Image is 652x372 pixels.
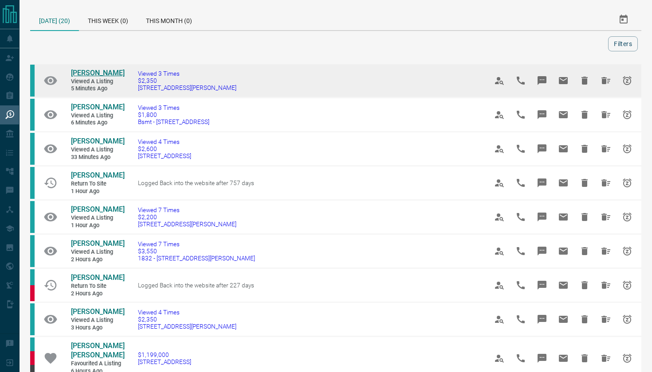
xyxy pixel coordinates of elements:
span: 1832 - [STREET_ADDRESS][PERSON_NAME] [138,255,255,262]
span: Call [510,206,531,228]
span: [PERSON_NAME] [71,205,125,213]
span: Logged Back into the website after 227 days [138,282,254,289]
span: View Profile [489,104,510,125]
span: View Profile [489,240,510,262]
span: Call [510,104,531,125]
span: $1,800 [138,111,209,118]
span: Viewed 4 Times [138,309,236,316]
span: 6 minutes ago [71,119,124,127]
a: Viewed 7 Times$2,200[STREET_ADDRESS][PERSON_NAME] [138,206,236,228]
span: View Profile [489,206,510,228]
span: Message [531,240,553,262]
div: [DATE] (20) [30,9,79,31]
span: Snooze [617,240,638,262]
a: [PERSON_NAME] [PERSON_NAME] [71,341,124,360]
span: Hide All from Natalie Servello [595,206,617,228]
span: 5 minutes ago [71,85,124,93]
a: $1,199,000[STREET_ADDRESS] [138,351,191,365]
span: Snooze [617,348,638,369]
span: Hide [574,309,595,330]
span: Return to Site [71,283,124,290]
button: Select Date Range [613,9,634,30]
span: Message [531,172,553,194]
span: Email [553,348,574,369]
span: Email [553,206,574,228]
span: Viewed a Listing [71,146,124,154]
span: $2,600 [138,145,191,152]
span: Hide All from Nishanth Karthik Viswanathan [595,348,617,369]
span: Call [510,309,531,330]
div: condos.ca [30,337,35,351]
span: Email [553,240,574,262]
span: Call [510,172,531,194]
span: Hide All from Mikaela Humes [595,240,617,262]
span: Viewed a Listing [71,78,124,85]
a: [PERSON_NAME] [71,239,124,248]
div: condos.ca [30,269,35,285]
a: [PERSON_NAME] [71,273,124,283]
span: [PERSON_NAME] [71,273,125,282]
span: Snooze [617,70,638,91]
span: Viewed 7 Times [138,240,255,248]
span: View Profile [489,138,510,159]
a: [PERSON_NAME] [71,307,124,317]
span: View Profile [489,348,510,369]
span: Email [553,309,574,330]
span: [PERSON_NAME] [71,69,125,77]
span: $2,350 [138,316,236,323]
span: Favourited a Listing [71,360,124,368]
span: Hide All from Heather Pepper [595,309,617,330]
a: [PERSON_NAME] [71,69,124,78]
span: Hide All from Manju Jain [595,172,617,194]
span: Call [510,70,531,91]
a: [PERSON_NAME] [71,171,124,180]
span: Email [553,70,574,91]
span: Hide [574,275,595,296]
span: [STREET_ADDRESS][PERSON_NAME] [138,323,236,330]
div: condos.ca [30,235,35,267]
span: Viewed 3 Times [138,70,236,77]
span: Logged Back into the website after 757 days [138,179,254,186]
div: This Month (0) [137,9,201,30]
span: $2,200 [138,213,236,221]
span: Snooze [617,206,638,228]
a: Viewed 3 Times$2,350[STREET_ADDRESS][PERSON_NAME] [138,70,236,91]
div: condos.ca [30,201,35,233]
span: Email [553,275,574,296]
span: Bsmt - [STREET_ADDRESS] [138,118,209,125]
span: [PERSON_NAME] [71,239,125,248]
span: Snooze [617,104,638,125]
span: Viewed a Listing [71,112,124,120]
div: property.ca [30,285,35,301]
span: Viewed 3 Times [138,104,209,111]
span: Snooze [617,309,638,330]
span: Email [553,104,574,125]
span: View Profile [489,309,510,330]
span: Hide [574,70,595,91]
span: Snooze [617,172,638,194]
span: [PERSON_NAME] [71,103,125,111]
span: Call [510,348,531,369]
span: Message [531,70,553,91]
a: Viewed 3 Times$1,800Bsmt - [STREET_ADDRESS] [138,104,209,125]
span: View Profile [489,172,510,194]
div: This Week (0) [79,9,137,30]
span: [STREET_ADDRESS] [138,152,191,159]
span: View Profile [489,275,510,296]
span: Hide All from Manju Jain [595,138,617,159]
span: $1,199,000 [138,351,191,358]
div: condos.ca [30,133,35,165]
span: Hide [574,138,595,159]
span: Hide [574,240,595,262]
span: Message [531,348,553,369]
div: condos.ca [30,65,35,97]
span: Message [531,309,553,330]
span: Snooze [617,138,638,159]
span: [STREET_ADDRESS] [138,358,191,365]
span: Call [510,240,531,262]
span: Message [531,138,553,159]
span: [PERSON_NAME] [PERSON_NAME] [71,341,125,359]
a: Viewed 7 Times$3,5501832 - [STREET_ADDRESS][PERSON_NAME] [138,240,255,262]
span: Viewed 4 Times [138,138,191,145]
span: [PERSON_NAME] [71,137,125,145]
